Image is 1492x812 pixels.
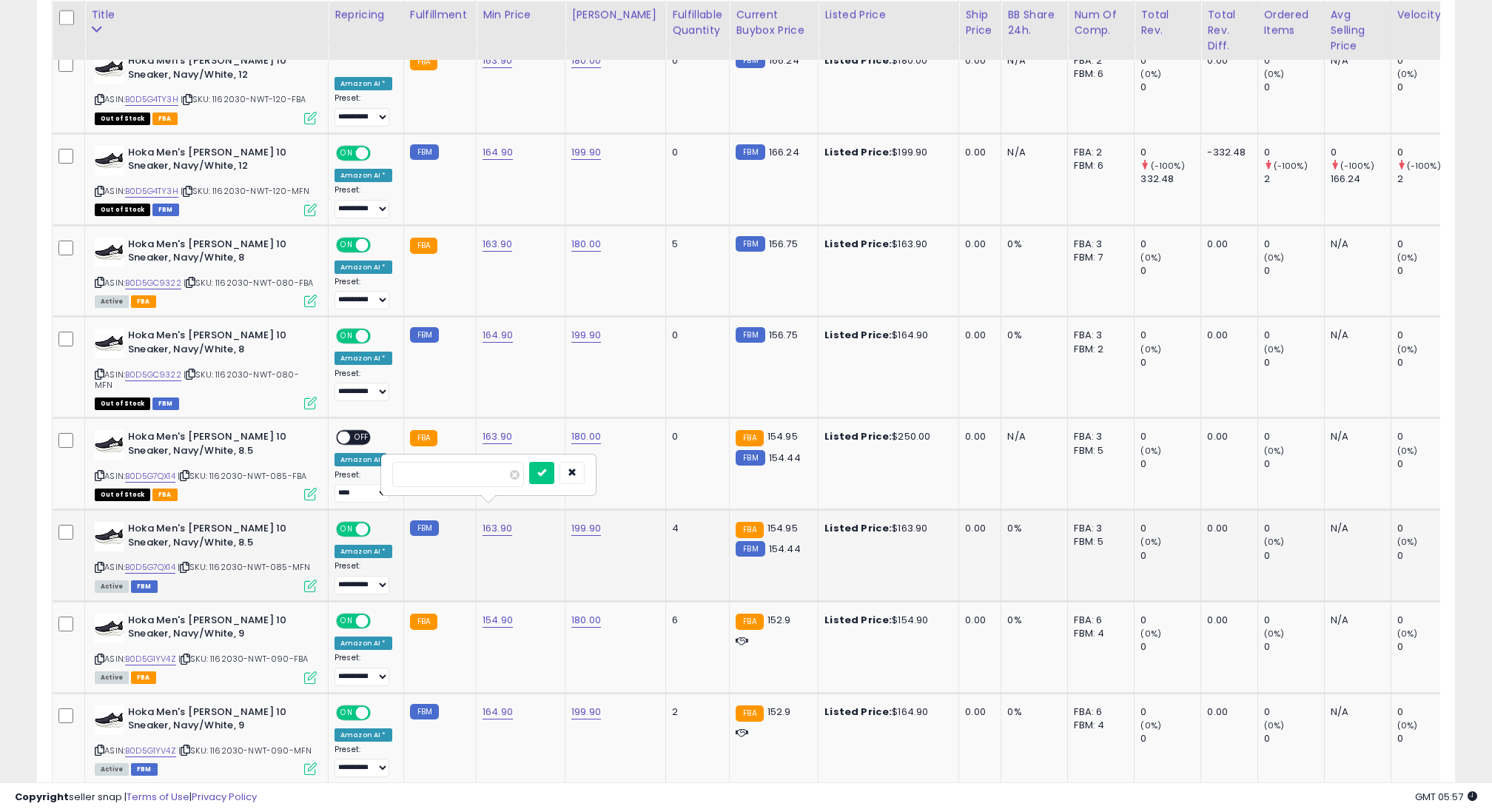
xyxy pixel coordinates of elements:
b: Hoka Men's [PERSON_NAME] 10 Sneaker, Navy/White, 9 [128,705,308,736]
small: (0%) [1140,628,1161,640]
div: N/A [1331,614,1380,627]
b: Hoka Men's [PERSON_NAME] 10 Sneaker, Navy/White, 12 [128,146,308,177]
div: 0 [1140,146,1200,159]
span: 152.9 [767,705,791,719]
div: Amazon AI [335,453,386,466]
span: All listings that are currently out of stock and unavailable for purchase on Amazon [95,397,150,410]
small: (0%) [1264,628,1285,640]
small: (-100%) [1274,160,1308,172]
div: 0% [1007,522,1056,535]
span: | SKU: 1162030-NWT-090-FBA [178,653,308,665]
img: 31aMIwfOsQL._SL40_.jpg [95,329,124,358]
div: FBA: 6 [1074,705,1123,719]
div: 0 [1264,705,1324,719]
span: 154.95 [767,429,798,443]
div: Fulfillment [410,7,470,23]
div: $164.90 [824,705,947,719]
div: Preset: [335,653,392,686]
div: 0 [1264,146,1324,159]
div: 0 [1140,705,1200,719]
div: 0.00 [965,430,989,443]
div: 0 [1264,732,1324,745]
a: 180.00 [571,429,601,444]
div: FBA: 3 [1074,238,1123,251]
div: 0 [1264,522,1324,535]
div: 0 [1140,640,1200,654]
div: 332.48 [1140,172,1200,186]
div: FBM: 6 [1074,159,1123,172]
small: FBA [736,705,763,722]
span: | SKU: 1162030-NWT-085-FBA [178,470,306,482]
div: Amazon AI * [335,169,392,182]
span: FBA [152,489,178,501]
div: $180.00 [824,54,947,67]
div: FBA: 6 [1074,614,1123,627]
div: Preset: [335,745,392,778]
div: Ordered Items [1264,7,1318,38]
div: FBA: 2 [1074,146,1123,159]
div: Preset: [335,561,392,594]
span: All listings currently available for purchase on Amazon [95,671,129,684]
a: 163.90 [483,237,512,252]
div: FBM: 2 [1074,343,1123,356]
div: 0 [1140,81,1200,94]
small: (0%) [1264,343,1285,355]
div: 0.00 [965,238,989,251]
small: FBM [736,450,765,466]
div: 166.24 [1331,172,1391,186]
a: B0D5G1YV4Z [125,745,176,757]
b: Listed Price: [824,237,892,251]
span: OFF [369,706,392,719]
a: Terms of Use [127,790,189,804]
div: $163.90 [824,238,947,251]
div: 0.00 [965,146,989,159]
span: ON [337,238,356,251]
div: Preset: [335,277,392,310]
div: Preset: [335,93,392,127]
div: FBA: 3 [1074,430,1123,443]
div: 2 [1397,172,1457,186]
small: (0%) [1264,252,1285,264]
div: Preset: [335,185,392,218]
a: 180.00 [571,53,601,68]
div: Avg Selling Price [1331,7,1385,54]
small: FBA [410,614,437,630]
span: All listings currently available for purchase on Amazon [95,580,129,593]
span: 156.75 [769,237,798,251]
div: 0 [1140,356,1200,369]
span: All listings that are currently out of stock and unavailable for purchase on Amazon [95,113,150,125]
div: 0 [1264,549,1324,563]
small: (0%) [1264,536,1285,548]
a: B0D5GC9322 [125,369,181,381]
small: (0%) [1397,719,1418,731]
div: Min Price [483,7,559,23]
span: | SKU: 1162030-NWT-085-MFN [178,561,310,573]
a: Privacy Policy [192,790,257,804]
div: Preset: [335,369,392,402]
small: FBM [736,144,765,160]
span: All listings that are currently out of stock and unavailable for purchase on Amazon [95,204,150,216]
small: FBA [736,430,763,446]
span: All listings currently available for purchase on Amazon [95,295,129,308]
div: 0 [1264,264,1324,278]
a: B0D5G4TY3H [125,93,178,106]
span: OFF [369,614,392,627]
small: (-100%) [1340,160,1374,172]
div: 0 [1140,549,1200,563]
a: 180.00 [571,613,601,628]
b: Hoka Men's [PERSON_NAME] 10 Sneaker, Navy/White, 8 [128,238,308,269]
div: 0.00 [965,705,989,719]
small: (0%) [1264,719,1285,731]
div: N/A [1331,522,1380,535]
div: 0 [1397,238,1457,251]
div: 0.00 [965,614,989,627]
div: 0 [1397,549,1457,563]
div: 0.00 [965,522,989,535]
small: FBA [736,614,763,630]
div: FBM: 5 [1074,535,1123,548]
div: Total Rev. Diff. [1207,7,1251,54]
div: FBA: 3 [1074,329,1123,342]
a: B0D5G7QX14 [125,561,175,574]
span: FBA [131,671,156,684]
small: (0%) [1140,719,1161,731]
